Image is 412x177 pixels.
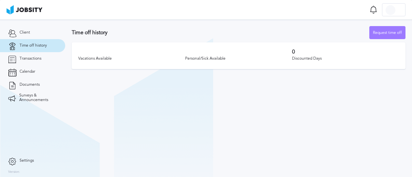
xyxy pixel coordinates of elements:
[78,56,185,61] div: Vacations Available
[20,82,40,87] span: Documents
[19,93,57,102] span: Surveys & Announcements
[20,56,41,61] span: Transactions
[369,26,405,39] button: Request time off
[185,56,292,61] div: Personal/Sick Available
[20,43,47,48] span: Time off history
[20,69,35,74] span: Calendar
[72,30,369,36] h3: Time off history
[20,30,30,35] span: Client
[8,170,20,174] label: Version:
[292,49,399,55] h3: 0
[292,56,399,61] div: Discounted Days
[20,158,34,163] span: Settings
[7,5,42,14] img: ab4bad089aa723f57921c736e9817d99.png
